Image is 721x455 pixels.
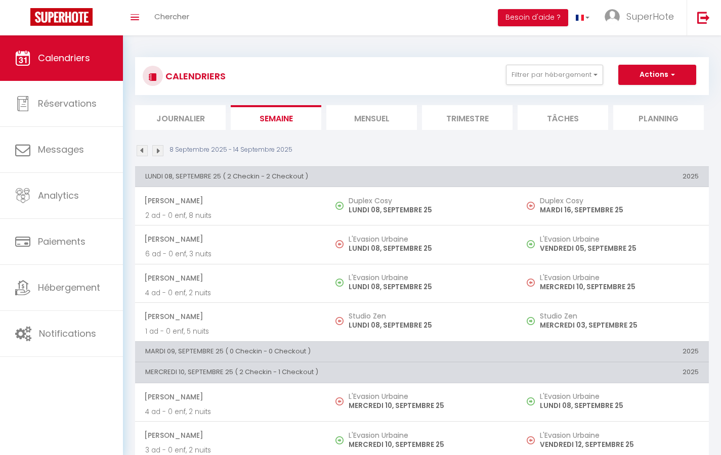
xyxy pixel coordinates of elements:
span: Calendriers [38,52,90,64]
p: 6 ad - 0 enf, 3 nuits [145,249,316,259]
th: LUNDI 08, SEPTEMBRE 25 ( 2 Checkin - 2 Checkout ) [135,166,518,187]
h5: L'Evasion Urbaine [540,235,699,243]
span: Chercher [154,11,189,22]
li: Planning [613,105,704,130]
img: Super Booking [30,8,93,26]
h5: Studio Zen [540,312,699,320]
span: [PERSON_NAME] [144,191,316,210]
h5: L'Evasion Urbaine [349,235,507,243]
th: 2025 [518,362,709,383]
p: LUNDI 08, SEPTEMBRE 25 [349,205,507,215]
button: Actions [618,65,696,85]
img: NO IMAGE [527,202,535,210]
h5: L'Evasion Urbaine [349,431,507,439]
img: logout [697,11,710,24]
span: [PERSON_NAME] [144,307,316,326]
img: NO IMAGE [335,240,344,248]
span: Paiements [38,235,86,248]
h5: Studio Zen [349,312,507,320]
img: NO IMAGE [335,397,344,405]
h5: L'Evasion Urbaine [349,392,507,400]
span: [PERSON_NAME] [144,387,316,406]
p: 2 ad - 0 enf, 8 nuits [145,210,316,221]
th: 2025 [518,341,709,361]
p: LUNDI 08, SEPTEMBRE 25 [540,400,699,411]
li: Tâches [518,105,608,130]
h5: L'Evasion Urbaine [349,274,507,282]
h3: CALENDRIERS [163,65,226,87]
p: MERCREDI 10, SEPTEMBRE 25 [349,400,507,411]
img: NO IMAGE [527,240,535,248]
button: Besoin d'aide ? [498,9,568,26]
li: Semaine [231,105,321,130]
p: 4 ad - 0 enf, 2 nuits [145,288,316,298]
th: 2025 [518,166,709,187]
img: NO IMAGE [527,317,535,325]
th: MERCREDI 10, SEPTEMBRE 25 ( 2 Checkin - 1 Checkout ) [135,362,518,383]
img: NO IMAGE [527,397,535,405]
button: Ouvrir le widget de chat LiveChat [8,4,38,34]
p: VENDREDI 05, SEPTEMBRE 25 [540,243,699,254]
p: 8 Septembre 2025 - 14 Septembre 2025 [169,145,292,155]
h5: Duplex Cosy [540,197,699,205]
p: MERCREDI 10, SEPTEMBRE 25 [540,282,699,292]
h5: L'Evasion Urbaine [540,274,699,282]
p: MERCREDI 03, SEPTEMBRE 25 [540,320,699,331]
li: Mensuel [326,105,417,130]
span: Hébergement [38,281,100,294]
span: [PERSON_NAME] [144,268,316,288]
th: MARDI 09, SEPTEMBRE 25 ( 0 Checkin - 0 Checkout ) [135,341,518,361]
button: Filtrer par hébergement [506,65,603,85]
span: [PERSON_NAME] [144,426,316,445]
p: LUNDI 08, SEPTEMBRE 25 [349,282,507,292]
p: LUNDI 08, SEPTEMBRE 25 [349,320,507,331]
p: MERCREDI 10, SEPTEMBRE 25 [349,439,507,450]
img: NO IMAGE [335,317,344,325]
h5: L'Evasion Urbaine [540,392,699,400]
span: Analytics [38,189,79,202]
li: Journalier [135,105,226,130]
p: MARDI 16, SEPTEMBRE 25 [540,205,699,215]
p: 1 ad - 0 enf, 5 nuits [145,326,316,337]
img: NO IMAGE [527,436,535,444]
p: 4 ad - 0 enf, 2 nuits [145,406,316,417]
img: ... [605,9,620,24]
span: SuperHote [626,10,674,23]
h5: Duplex Cosy [349,197,507,205]
span: Messages [38,143,84,156]
img: NO IMAGE [527,279,535,287]
span: [PERSON_NAME] [144,230,316,249]
li: Trimestre [422,105,513,130]
h5: L'Evasion Urbaine [540,431,699,439]
span: Réservations [38,97,97,110]
span: Notifications [39,327,96,340]
p: LUNDI 08, SEPTEMBRE 25 [349,243,507,254]
p: VENDREDI 12, SEPTEMBRE 25 [540,439,699,450]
